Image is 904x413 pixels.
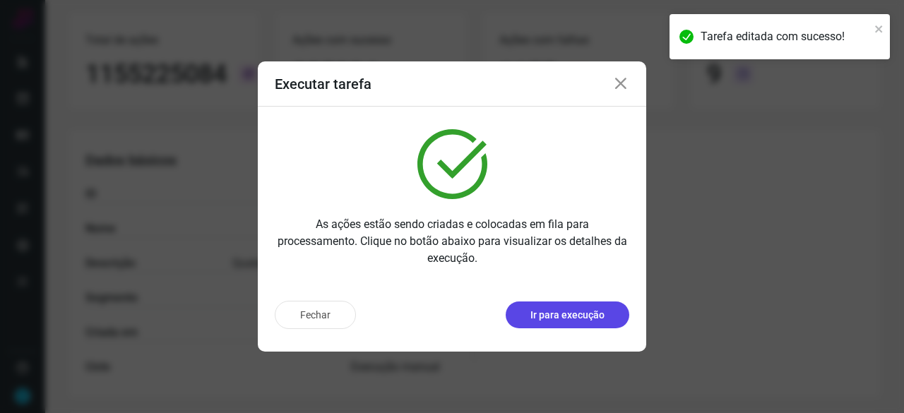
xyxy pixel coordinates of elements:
[275,76,371,92] h3: Executar tarefa
[506,301,629,328] button: Ir para execução
[275,216,629,267] p: As ações estão sendo criadas e colocadas em fila para processamento. Clique no botão abaixo para ...
[701,28,870,45] div: Tarefa editada com sucesso!
[530,308,605,323] p: Ir para execução
[874,20,884,37] button: close
[275,301,356,329] button: Fechar
[417,129,487,199] img: verified.svg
